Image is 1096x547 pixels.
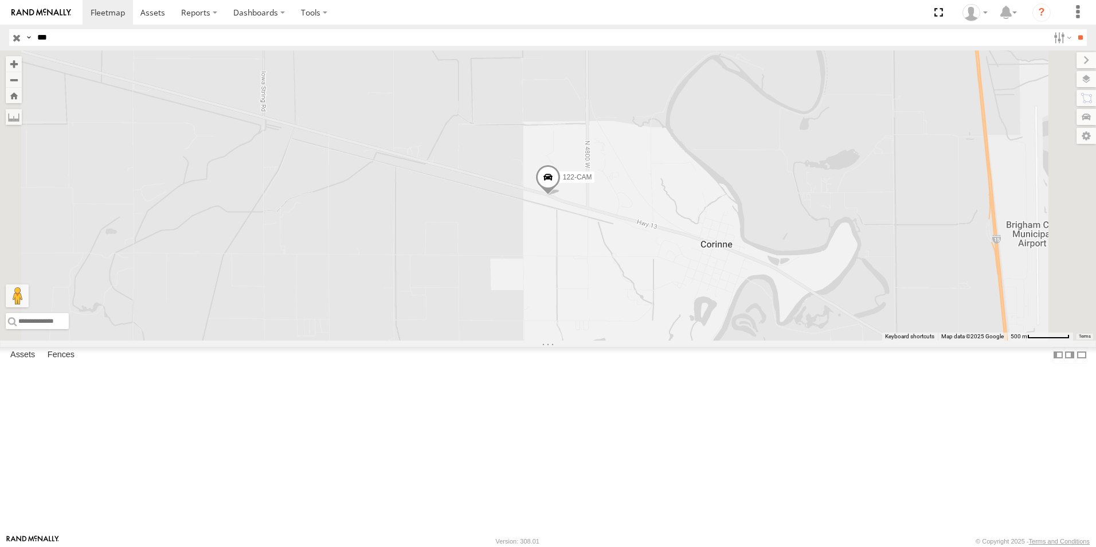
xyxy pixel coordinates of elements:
[1052,347,1064,364] label: Dock Summary Table to the Left
[11,9,71,17] img: rand-logo.svg
[24,29,33,46] label: Search Query
[1011,333,1027,339] span: 500 m
[42,347,80,363] label: Fences
[885,333,934,341] button: Keyboard shortcuts
[496,538,539,545] div: Version: 308.01
[6,109,22,125] label: Measure
[6,56,22,72] button: Zoom in
[958,4,992,21] div: Keith Washburn
[1029,538,1090,545] a: Terms and Conditions
[563,173,592,181] span: 122-CAM
[1077,128,1096,144] label: Map Settings
[6,284,29,307] button: Drag Pegman onto the map to open Street View
[6,88,22,103] button: Zoom Home
[976,538,1090,545] div: © Copyright 2025 -
[5,347,41,363] label: Assets
[1032,3,1051,22] i: ?
[941,333,1004,339] span: Map data ©2025 Google
[1007,333,1073,341] button: Map Scale: 500 m per 70 pixels
[6,536,59,547] a: Visit our Website
[1079,334,1091,339] a: Terms (opens in new tab)
[1064,347,1075,364] label: Dock Summary Table to the Right
[6,72,22,88] button: Zoom out
[1076,347,1087,364] label: Hide Summary Table
[1049,29,1074,46] label: Search Filter Options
